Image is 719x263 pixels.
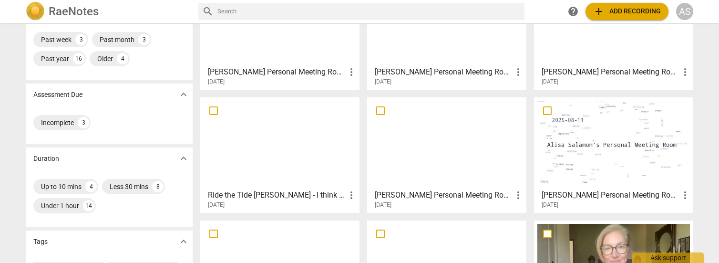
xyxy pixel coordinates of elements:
div: Older [97,54,113,63]
div: Ask support [632,252,704,263]
button: Show more [176,234,191,249]
a: Help [565,3,582,20]
h3: Ride the Tide Alisa - I think this is good [208,189,346,201]
h3: Alisa Salamon's Personal Meeting Room [375,189,513,201]
div: Past year [41,54,69,63]
p: Assessment Due [33,90,82,100]
div: 14 [83,200,94,211]
h3: Alisa Salamon's Personal Meeting Room [208,66,346,78]
button: Upload [585,3,668,20]
p: Tags [33,237,48,247]
div: Up to 10 mins [41,182,82,191]
input: Search [217,4,521,19]
span: add [593,6,605,17]
button: AS [676,3,693,20]
div: 3 [78,117,89,128]
div: 16 [73,53,84,64]
button: Show more [176,87,191,102]
span: Add recording [593,6,661,17]
div: Past week [41,35,72,44]
span: help [567,6,579,17]
div: 8 [152,181,164,192]
span: [DATE] [208,78,225,86]
span: more_vert [513,66,524,78]
a: [PERSON_NAME] Personal Meeting Room[DATE] [370,101,523,209]
span: search [202,6,214,17]
div: Past month [100,35,134,44]
div: Incomplete [41,118,74,127]
div: 4 [117,53,128,64]
span: more_vert [346,189,357,201]
span: more_vert [346,66,357,78]
span: [DATE] [542,78,558,86]
div: 3 [75,34,87,45]
span: more_vert [679,66,691,78]
div: 3 [138,34,150,45]
span: expand_more [178,153,189,164]
h3: Alisa Salamon's Personal Meeting Room [375,66,513,78]
div: Under 1 hour [41,201,79,210]
span: [DATE] [375,78,391,86]
span: expand_more [178,236,189,247]
span: more_vert [513,189,524,201]
span: [DATE] [208,201,225,209]
h2: RaeNotes [49,5,99,18]
h3: Alisa Salamon's Personal Meeting Room [542,66,679,78]
button: Show more [176,151,191,166]
img: Logo [26,2,45,21]
a: LogoRaeNotes [26,2,191,21]
h3: Alisa Salamon's Personal Meeting Room [542,189,679,201]
a: Ride the Tide [PERSON_NAME] - I think this is good[DATE] [204,101,356,209]
a: [PERSON_NAME] Personal Meeting Room[DATE] [537,101,690,209]
span: more_vert [679,189,691,201]
div: Less 30 mins [110,182,148,191]
span: [DATE] [375,201,391,209]
p: Duration [33,154,59,164]
div: 4 [85,181,97,192]
span: expand_more [178,89,189,100]
span: [DATE] [542,201,558,209]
